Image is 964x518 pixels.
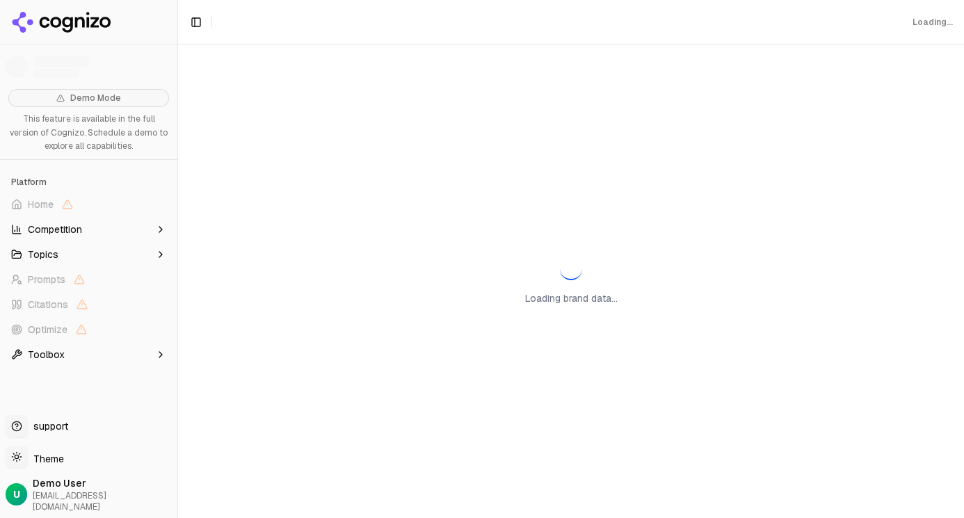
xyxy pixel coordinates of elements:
span: Competition [28,222,82,236]
span: [EMAIL_ADDRESS][DOMAIN_NAME] [33,490,172,512]
span: Optimize [28,323,67,337]
span: Home [28,197,54,211]
button: Topics [6,243,172,266]
button: Toolbox [6,343,172,366]
span: Citations [28,298,68,311]
span: Prompts [28,273,65,286]
span: U [13,487,20,501]
span: support [28,419,68,433]
span: Theme [28,453,64,465]
p: This feature is available in the full version of Cognizo. Schedule a demo to explore all capabili... [8,113,169,154]
div: Loading... [913,17,953,28]
div: Platform [6,171,172,193]
p: Loading brand data... [525,291,618,305]
span: Demo Mode [70,92,121,104]
span: Demo User [33,476,172,490]
button: Competition [6,218,172,241]
span: Toolbox [28,348,65,362]
span: Topics [28,248,58,261]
